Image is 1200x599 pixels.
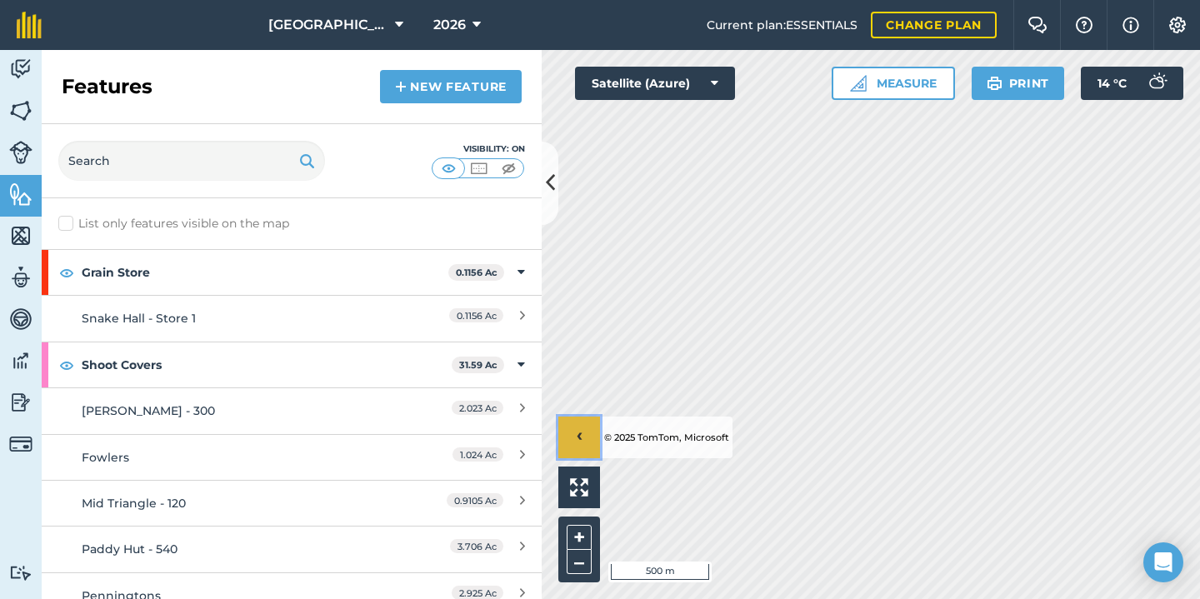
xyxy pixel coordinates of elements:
img: A cog icon [1167,17,1187,33]
button: › [558,417,600,458]
input: Search [58,141,325,181]
div: Visibility: On [432,142,525,156]
img: svg+xml;base64,PD94bWwgdmVyc2lvbj0iMS4wIiBlbmNvZGluZz0idXRmLTgiPz4KPCEtLSBHZW5lcmF0b3I6IEFkb2JlIE... [9,348,32,373]
img: svg+xml;base64,PHN2ZyB4bWxucz0iaHR0cDovL3d3dy53My5vcmcvMjAwMC9zdmciIHdpZHRoPSI1NiIgaGVpZ2h0PSI2MC... [9,182,32,207]
button: Print [972,67,1065,100]
img: svg+xml;base64,PD94bWwgdmVyc2lvbj0iMS4wIiBlbmNvZGluZz0idXRmLTgiPz4KPCEtLSBHZW5lcmF0b3I6IEFkb2JlIE... [9,265,32,290]
button: – [567,550,592,574]
a: Mid Triangle - 1200.9105 Ac [42,480,542,526]
div: Snake Hall - Store 1 [82,309,377,327]
button: Satellite (Azure) [575,67,735,100]
a: Fowlers1.024 Ac [42,434,542,480]
div: Paddy Hut - 540 [82,540,377,558]
img: svg+xml;base64,PD94bWwgdmVyc2lvbj0iMS4wIiBlbmNvZGluZz0idXRmLTgiPz4KPCEtLSBHZW5lcmF0b3I6IEFkb2JlIE... [9,307,32,332]
a: Change plan [871,12,997,38]
img: fieldmargin Logo [17,12,42,38]
img: svg+xml;base64,PHN2ZyB4bWxucz0iaHR0cDovL3d3dy53My5vcmcvMjAwMC9zdmciIHdpZHRoPSIxOSIgaGVpZ2h0PSIyNC... [987,73,1002,93]
span: 3.706 Ac [450,539,503,553]
img: svg+xml;base64,PHN2ZyB4bWxucz0iaHR0cDovL3d3dy53My5vcmcvMjAwMC9zdmciIHdpZHRoPSIxOCIgaGVpZ2h0PSIyNC... [59,355,74,375]
span: 2026 [433,15,466,35]
img: svg+xml;base64,PHN2ZyB4bWxucz0iaHR0cDovL3d3dy53My5vcmcvMjAwMC9zdmciIHdpZHRoPSI1NiIgaGVpZ2h0PSI2MC... [9,98,32,123]
img: Four arrows, one pointing top left, one top right, one bottom right and the last bottom left [570,478,588,497]
div: [PERSON_NAME] - 300 [82,402,377,420]
strong: 0.1156 Ac [456,267,497,278]
a: Snake Hall - Store 10.1156 Ac [42,295,542,341]
div: Open Intercom Messenger [1143,542,1183,582]
span: 14 ° C [1097,67,1127,100]
img: svg+xml;base64,PHN2ZyB4bWxucz0iaHR0cDovL3d3dy53My5vcmcvMjAwMC9zdmciIHdpZHRoPSIxOCIgaGVpZ2h0PSIyNC... [59,262,74,282]
strong: 31.59 Ac [459,359,497,371]
h2: Features [62,73,152,100]
span: 0.9105 Ac [447,493,503,507]
label: List only features visible on the map [58,215,289,232]
a: Paddy Hut - 5403.706 Ac [42,526,542,572]
div: Fowlers [82,448,377,467]
img: svg+xml;base64,PD94bWwgdmVyc2lvbj0iMS4wIiBlbmNvZGluZz0idXRmLTgiPz4KPCEtLSBHZW5lcmF0b3I6IEFkb2JlIE... [9,432,32,456]
div: Mid Triangle - 120 [82,494,377,512]
a: New feature [380,70,522,103]
div: Shoot Covers31.59 Ac [42,342,542,387]
img: svg+xml;base64,PD94bWwgdmVyc2lvbj0iMS4wIiBlbmNvZGluZz0idXRmLTgiPz4KPCEtLSBHZW5lcmF0b3I6IEFkb2JlIE... [9,390,32,415]
img: svg+xml;base64,PD94bWwgdmVyc2lvbj0iMS4wIiBlbmNvZGluZz0idXRmLTgiPz4KPCEtLSBHZW5lcmF0b3I6IEFkb2JlIE... [9,565,32,581]
img: svg+xml;base64,PD94bWwgdmVyc2lvbj0iMS4wIiBlbmNvZGluZz0idXRmLTgiPz4KPCEtLSBHZW5lcmF0b3I6IEFkb2JlIE... [9,57,32,82]
button: + [567,525,592,550]
button: 14 °C [1081,67,1183,100]
img: svg+xml;base64,PHN2ZyB4bWxucz0iaHR0cDovL3d3dy53My5vcmcvMjAwMC9zdmciIHdpZHRoPSI1NiIgaGVpZ2h0PSI2MC... [9,223,32,248]
img: svg+xml;base64,PHN2ZyB4bWxucz0iaHR0cDovL3d3dy53My5vcmcvMjAwMC9zdmciIHdpZHRoPSI1MCIgaGVpZ2h0PSI0MC... [438,160,459,177]
span: [GEOGRAPHIC_DATA] [268,15,388,35]
strong: Grain Store [82,250,448,295]
strong: Shoot Covers [82,342,452,387]
img: Ruler icon [850,75,867,92]
img: svg+xml;base64,PHN2ZyB4bWxucz0iaHR0cDovL3d3dy53My5vcmcvMjAwMC9zdmciIHdpZHRoPSI1MCIgaGVpZ2h0PSI0MC... [468,160,489,177]
img: svg+xml;base64,PHN2ZyB4bWxucz0iaHR0cDovL3d3dy53My5vcmcvMjAwMC9zdmciIHdpZHRoPSI1MCIgaGVpZ2h0PSI0MC... [498,160,519,177]
img: A question mark icon [1074,17,1094,33]
img: svg+xml;base64,PHN2ZyB4bWxucz0iaHR0cDovL3d3dy53My5vcmcvMjAwMC9zdmciIHdpZHRoPSIxOSIgaGVpZ2h0PSIyNC... [299,151,315,171]
img: svg+xml;base64,PHN2ZyB4bWxucz0iaHR0cDovL3d3dy53My5vcmcvMjAwMC9zdmciIHdpZHRoPSIxNyIgaGVpZ2h0PSIxNy... [1122,15,1139,35]
span: 1.024 Ac [452,447,503,462]
img: Two speech bubbles overlapping with the left bubble in the forefront [1027,17,1047,33]
span: › [577,427,582,448]
img: svg+xml;base64,PD94bWwgdmVyc2lvbj0iMS4wIiBlbmNvZGluZz0idXRmLTgiPz4KPCEtLSBHZW5lcmF0b3I6IEFkb2JlIE... [9,141,32,164]
li: © 2025 TomTom, Microsoft [600,417,729,458]
img: svg+xml;base64,PD94bWwgdmVyc2lvbj0iMS4wIiBlbmNvZGluZz0idXRmLTgiPz4KPCEtLSBHZW5lcmF0b3I6IEFkb2JlIE... [1140,67,1173,100]
a: [PERSON_NAME] - 3002.023 Ac [42,387,542,433]
span: Current plan : ESSENTIALS [707,16,857,34]
button: Measure [832,67,955,100]
img: svg+xml;base64,PHN2ZyB4bWxucz0iaHR0cDovL3d3dy53My5vcmcvMjAwMC9zdmciIHdpZHRoPSIxNCIgaGVpZ2h0PSIyNC... [395,77,407,97]
div: Grain Store0.1156 Ac [42,250,542,295]
span: 0.1156 Ac [449,308,503,322]
span: 2.023 Ac [452,401,503,415]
